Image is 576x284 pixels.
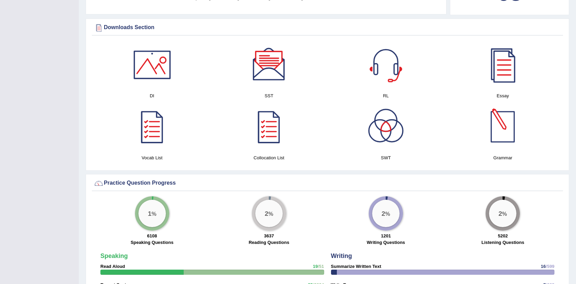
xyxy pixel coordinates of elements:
[541,264,546,269] span: 16
[255,200,283,227] div: %
[448,92,558,99] h4: Essay
[331,264,381,269] strong: Summarize Written Text
[489,200,516,227] div: %
[481,239,524,246] label: Listening Questions
[94,23,561,33] div: Downloads Section
[264,233,274,238] strong: 3637
[138,200,166,227] div: %
[498,233,508,238] strong: 5202
[372,200,400,227] div: %
[331,92,441,99] h4: RL
[97,154,207,161] h4: Vocab List
[147,233,157,238] strong: 6108
[381,233,391,238] strong: 1201
[448,154,558,161] h4: Grammar
[148,210,151,217] big: 1
[367,239,405,246] label: Writing Questions
[331,154,441,161] h4: SWT
[131,239,173,246] label: Speaking Questions
[265,210,268,217] big: 2
[318,264,324,269] span: /51
[546,264,554,269] span: /599
[499,210,502,217] big: 2
[382,210,385,217] big: 2
[100,264,125,269] strong: Read Aloud
[214,92,324,99] h4: SST
[249,239,289,246] label: Reading Questions
[331,252,352,259] strong: Writing
[94,178,561,188] div: Practice Question Progress
[313,264,318,269] span: 19
[97,92,207,99] h4: DI
[214,154,324,161] h4: Collocation List
[100,252,128,259] strong: Speaking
